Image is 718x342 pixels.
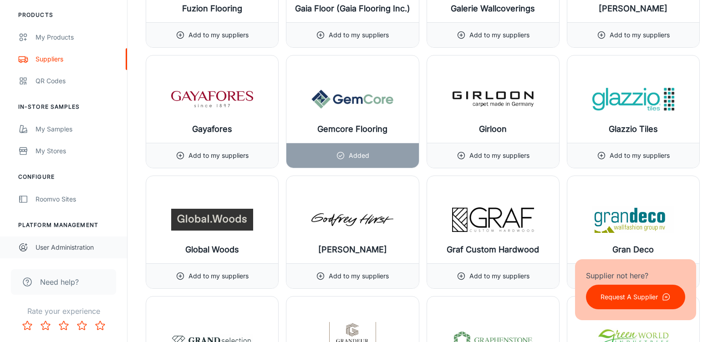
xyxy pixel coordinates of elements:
p: Add to my suppliers [329,30,389,40]
h6: Glazzio Tiles [609,123,658,136]
span: Need help? [40,277,79,287]
img: Gayafores [171,81,253,117]
div: My Stores [36,146,118,156]
p: Supplier not here? [586,270,685,281]
button: Rate 2 star [36,317,55,335]
p: Request A Supplier [601,292,658,302]
p: Add to my suppliers [329,271,389,281]
p: Add to my suppliers [610,151,670,161]
div: My Products [36,32,118,42]
div: Roomvo Sites [36,194,118,204]
img: Graf Custom Hardwood [452,201,534,238]
button: Rate 5 star [91,317,109,335]
h6: [PERSON_NAME] [599,2,667,15]
p: Add to my suppliers [188,30,249,40]
img: Girloon [452,81,534,117]
p: Add to my suppliers [188,151,249,161]
div: My Samples [36,124,118,134]
button: Rate 1 star [18,317,36,335]
p: Rate your experience [7,306,120,317]
p: Add to my suppliers [188,271,249,281]
h6: Gran Deco [612,243,654,256]
h6: Galerie Wallcoverings [451,2,535,15]
img: Glazzio Tiles [592,81,674,117]
img: Gemcore Flooring [311,81,393,117]
img: Global Woods [171,201,253,238]
p: Add to my suppliers [610,30,670,40]
p: Add to my suppliers [469,30,530,40]
div: Suppliers [36,54,118,64]
p: Added [349,151,369,161]
h6: Global Woods [185,243,239,256]
h6: Graf Custom Hardwood [447,243,539,256]
div: QR Codes [36,76,118,86]
p: Add to my suppliers [469,151,530,161]
h6: Gaia Floor (Gaia Flooring Inc.) [295,2,410,15]
h6: [PERSON_NAME] [318,243,387,256]
img: Godfrey Hirst [311,201,393,238]
h6: Gayafores [192,123,232,136]
p: Add to my suppliers [469,271,530,281]
button: Rate 3 star [55,317,73,335]
h6: Girloon [479,123,507,136]
div: User Administration [36,242,118,252]
button: Rate 4 star [73,317,91,335]
h6: Fuzion Flooring [182,2,242,15]
img: Gran Deco [592,201,674,238]
h6: Gemcore Flooring [317,123,387,136]
button: Request A Supplier [586,285,685,309]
